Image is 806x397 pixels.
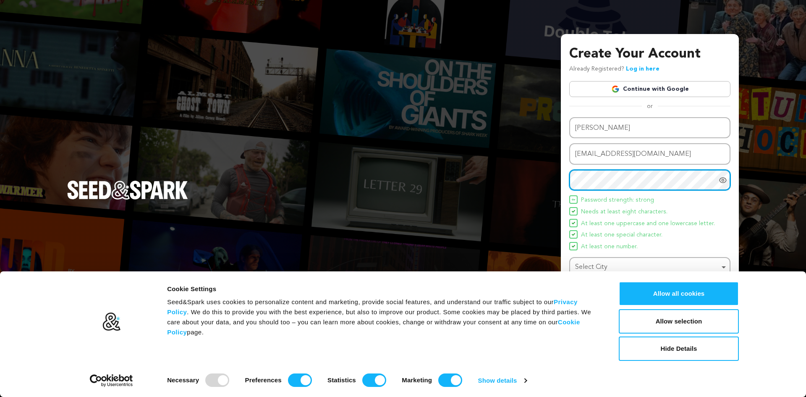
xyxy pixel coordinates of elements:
button: Hide Details [619,337,739,361]
strong: Statistics [327,376,356,384]
h3: Create Your Account [569,44,730,64]
strong: Necessary [167,376,199,384]
img: Seed&Spark Icon [572,233,575,236]
span: or [642,102,658,110]
strong: Marketing [402,376,432,384]
div: Cookie Settings [167,284,600,294]
a: Seed&Spark Homepage [67,181,188,216]
strong: Preferences [245,376,282,384]
a: Log in here [626,66,659,72]
a: Continue with Google [569,81,730,97]
button: Allow selection [619,309,739,334]
span: Needs at least eight characters. [581,207,667,217]
a: Show details [478,374,527,387]
img: Seed&Spark Icon [572,210,575,213]
a: Usercentrics Cookiebot - opens in a new window [75,374,148,387]
a: Privacy Policy [167,298,578,315]
div: Select City [575,261,720,273]
a: Show password as plain text. Warning: this will display your password on the screen. [719,176,727,184]
img: logo [102,312,121,331]
span: At least one special character. [581,230,662,240]
img: Google logo [611,85,620,93]
button: Allow all cookies [619,281,739,306]
span: Password strength: strong [581,195,654,205]
img: Seed&Spark Icon [572,245,575,248]
div: Seed&Spark uses cookies to personalize content and marketing, provide social features, and unders... [167,297,600,337]
p: Already Registered? [569,64,659,74]
img: Seed&Spark Icon [572,221,575,225]
img: Seed&Spark Icon [572,198,575,201]
input: Email address [569,143,730,165]
img: Seed&Spark Logo [67,181,188,199]
input: Name [569,117,730,139]
span: At least one uppercase and one lowercase letter. [581,219,715,229]
span: At least one number. [581,242,638,252]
